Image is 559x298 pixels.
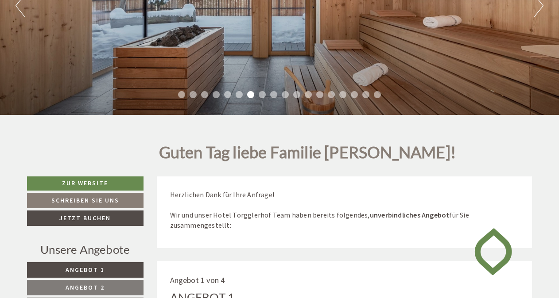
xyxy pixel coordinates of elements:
[27,176,144,191] a: Zur Website
[14,43,140,50] small: 20:47
[158,7,190,22] div: [DATE]
[170,275,225,285] span: Angebot 1 von 4
[468,220,519,283] img: image
[370,210,450,219] strong: unverbindliches Angebot
[14,26,140,33] div: [GEOGRAPHIC_DATA]
[27,210,144,226] a: Jetzt buchen
[296,233,349,248] button: Senden
[66,266,105,274] span: Angebot 1
[7,24,145,51] div: Guten Tag, wie können wir Ihnen helfen?
[27,193,144,208] a: Schreiben Sie uns
[159,144,456,166] h1: Guten Tag liebe Familie [PERSON_NAME]!
[27,241,144,258] div: Unsere Angebote
[66,283,105,291] span: Angebot 2
[170,190,519,230] p: Herzlichen Dank für Ihre Anfrage! Wir und unser Hotel Torgglerhof Team haben bereits folgendes, f...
